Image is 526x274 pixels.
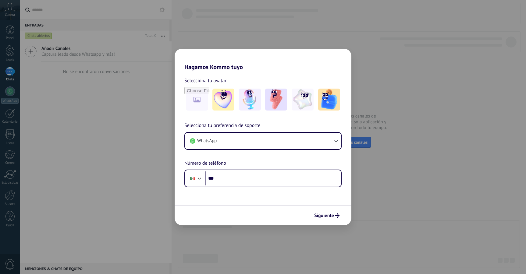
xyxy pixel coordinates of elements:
[184,122,261,130] span: Selecciona tu preferencia de soporte
[197,138,217,144] span: WhatsApp
[314,213,334,218] span: Siguiente
[318,89,340,111] img: -5.jpeg
[175,49,351,71] h2: Hagamos Kommo tuyo
[311,210,342,221] button: Siguiente
[292,89,314,111] img: -4.jpeg
[265,89,287,111] img: -3.jpeg
[184,160,226,167] span: Número de teléfono
[185,133,341,149] button: WhatsApp
[184,77,226,85] span: Selecciona tu avatar
[187,172,198,185] div: Mexico: + 52
[212,89,234,111] img: -1.jpeg
[239,89,261,111] img: -2.jpeg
